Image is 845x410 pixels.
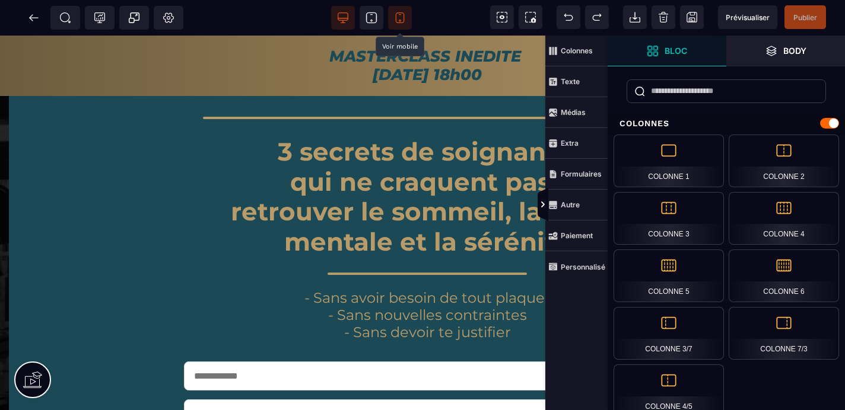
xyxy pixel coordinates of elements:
span: Tracking [94,12,106,24]
span: Nettoyage [652,5,675,29]
span: Réglages Body [163,12,174,24]
span: Importer [623,5,647,29]
div: Colonne 3/7 [614,307,724,360]
span: Ouvrir les blocs [608,36,726,66]
span: Paiement [545,220,608,251]
strong: Extra [561,139,579,148]
span: SEO [59,12,71,24]
span: Popup [128,12,140,24]
div: Colonne 4 [729,192,839,245]
span: Médias [545,97,608,128]
span: Métadata SEO [50,6,80,30]
span: Formulaires [545,159,608,190]
div: Colonne 5 [614,249,724,302]
span: Aperçu [718,5,777,29]
span: Voir tablette [360,6,383,30]
strong: Médias [561,108,586,117]
span: Afficher les vues [608,187,620,223]
span: Autre [545,190,608,220]
span: Défaire [557,5,580,29]
span: Voir les composants [490,5,514,29]
span: Publier [793,13,817,22]
div: Colonne 1 [614,134,724,187]
span: Code de suivi [85,6,115,30]
div: Colonne 7/3 [729,307,839,360]
div: Colonne 6 [729,249,839,302]
h1: 3 secrets de soignants qui ne craquent pas : retrouver le sommeil, la clarté mentale et la sérénité [178,95,676,227]
strong: Formulaires [561,169,602,178]
strong: Colonnes [561,46,593,55]
strong: Personnalisé [561,262,605,271]
span: Personnalisé [545,251,608,282]
strong: Texte [561,77,580,86]
strong: Body [783,46,806,55]
h1: - Sans avoir besoin de tout plaquer - Sans nouvelles contraintes - Sans devoir te justifier [178,251,676,305]
span: Colonnes [545,36,608,66]
span: Créer une alerte modale [119,6,149,30]
span: Favicon [154,6,183,30]
strong: Bloc [665,46,687,55]
span: Enregistrer le contenu [784,5,826,29]
span: Texte [545,66,608,97]
strong: Paiement [561,231,593,240]
span: Enregistrer [680,5,704,29]
span: Voir bureau [331,6,355,30]
text: MASTERCLASS INEDITE [DATE] 18h00 [18,9,837,52]
span: Rétablir [585,5,609,29]
span: Prévisualiser [726,13,770,22]
span: Capture d'écran [519,5,542,29]
span: Ouvrir les calques [726,36,845,66]
span: Extra [545,128,608,159]
div: Colonne 2 [729,134,839,187]
span: Retour [22,6,46,30]
strong: Autre [561,200,580,209]
span: Voir mobile [388,6,412,30]
div: Colonne 3 [614,192,724,245]
div: Colonnes [608,113,845,134]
